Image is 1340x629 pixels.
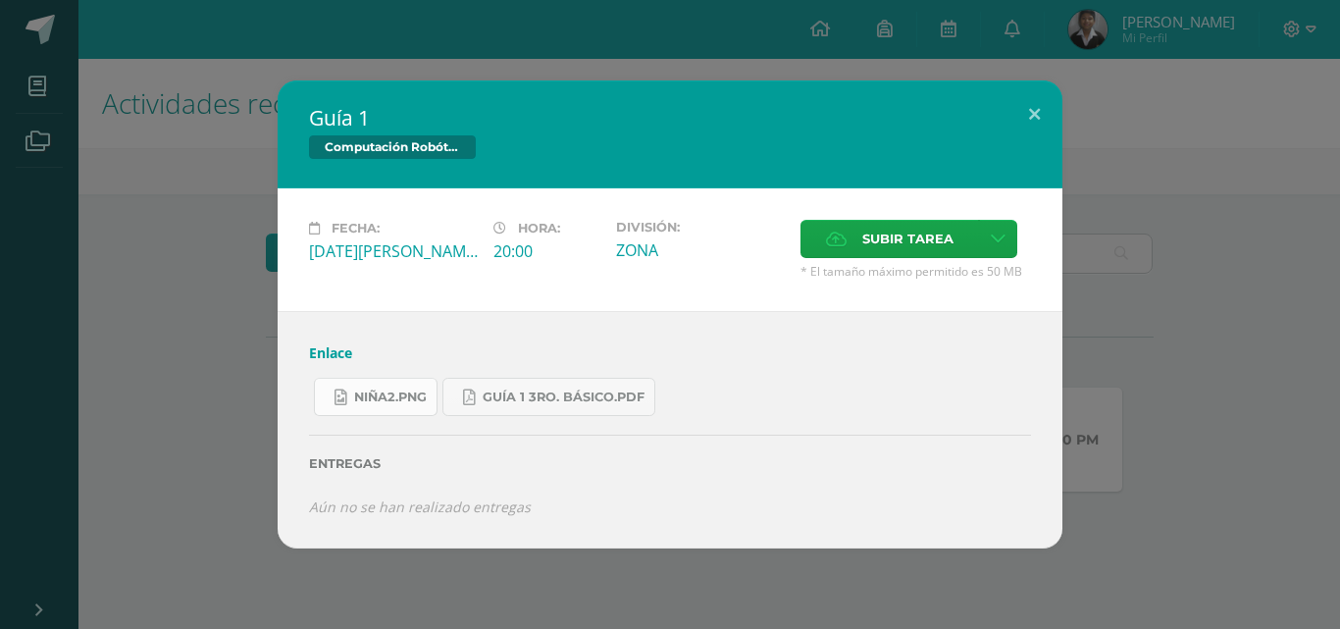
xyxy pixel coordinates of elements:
span: * El tamaño máximo permitido es 50 MB [800,263,1031,280]
span: niña2.png [354,390,427,405]
a: Enlace [309,343,352,362]
div: [DATE][PERSON_NAME] [309,240,478,262]
span: Fecha: [332,221,380,236]
span: Guía 1 3ro. Básico.pdf [483,390,644,405]
span: Subir tarea [862,221,953,257]
a: Guía 1 3ro. Básico.pdf [442,378,655,416]
h2: Guía 1 [309,104,1031,131]
a: niña2.png [314,378,438,416]
label: Entregas [309,456,1031,471]
i: Aún no se han realizado entregas [309,498,531,516]
span: Computación Robótica [309,135,476,159]
div: 20:00 [493,240,600,262]
button: Close (Esc) [1006,80,1062,147]
span: Hora: [518,221,560,236]
div: ZONA [616,239,785,261]
label: División: [616,220,785,235]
